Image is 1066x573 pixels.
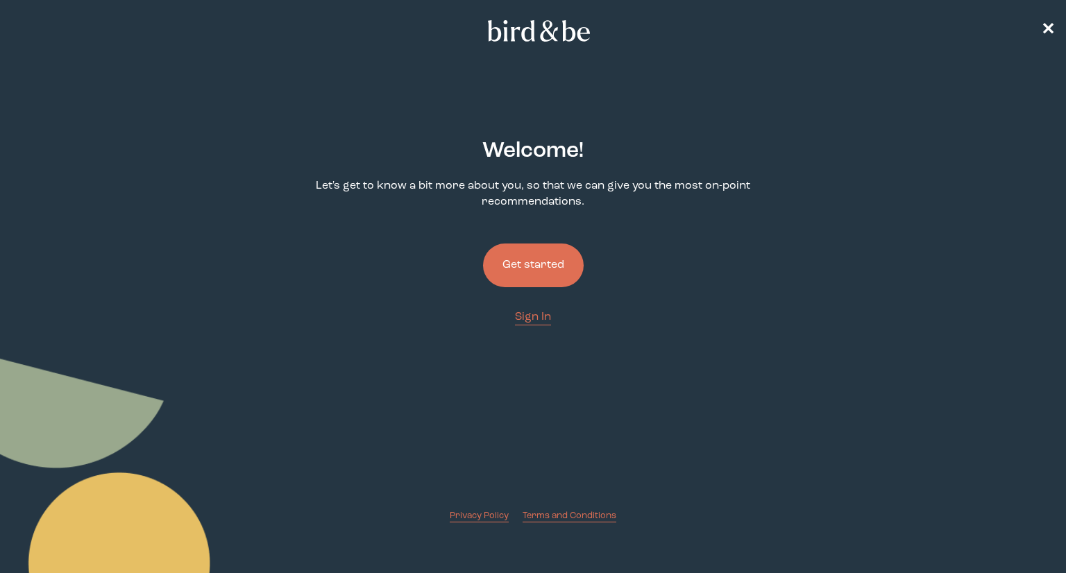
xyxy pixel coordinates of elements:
[278,178,788,210] p: Let's get to know a bit more about you, so that we can give you the most on-point recommendations.
[1041,22,1055,39] span: ✕
[482,135,584,167] h2: Welcome !
[997,508,1052,559] iframe: Gorgias live chat messenger
[450,511,509,520] span: Privacy Policy
[483,221,584,309] a: Get started
[523,509,616,522] a: Terms and Conditions
[523,511,616,520] span: Terms and Conditions
[450,509,509,522] a: Privacy Policy
[515,309,551,325] a: Sign In
[483,243,584,287] button: Get started
[515,311,551,323] span: Sign In
[1041,19,1055,43] a: ✕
